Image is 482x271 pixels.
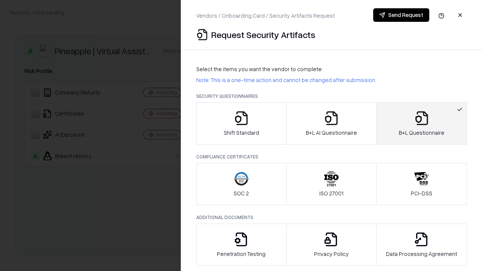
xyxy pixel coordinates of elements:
button: B+L Questionnaire [376,102,467,145]
button: Data Processing Agreement [376,224,467,266]
p: B+L Questionnaire [399,129,444,137]
button: Privacy Policy [286,224,377,266]
button: Shift Standard [196,102,287,145]
p: Request Security Artifacts [211,29,315,41]
button: Send Request [373,8,429,22]
button: PCI-DSS [376,163,467,205]
p: Select the items you want the vendor to complete: [196,65,467,73]
p: PCI-DSS [411,189,432,197]
p: ISO 27001 [319,189,343,197]
button: B+L AI Questionnaire [286,102,377,145]
button: Penetration Testing [196,224,287,266]
p: Additional Documents [196,214,467,221]
p: SOC 2 [233,189,249,197]
p: Penetration Testing [217,250,265,258]
p: Data Processing Agreement [386,250,457,258]
p: B+L AI Questionnaire [306,129,357,137]
p: Privacy Policy [314,250,349,258]
p: Shift Standard [224,129,259,137]
button: ISO 27001 [286,163,377,205]
p: Vendors / Onboarding Card / Security Artifacts Request [196,12,335,20]
p: Security Questionnaires [196,93,467,99]
button: SOC 2 [196,163,287,205]
p: Note: This is a one-time action and cannot be changed after submission. [196,76,467,84]
p: Compliance Certificates [196,154,467,160]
